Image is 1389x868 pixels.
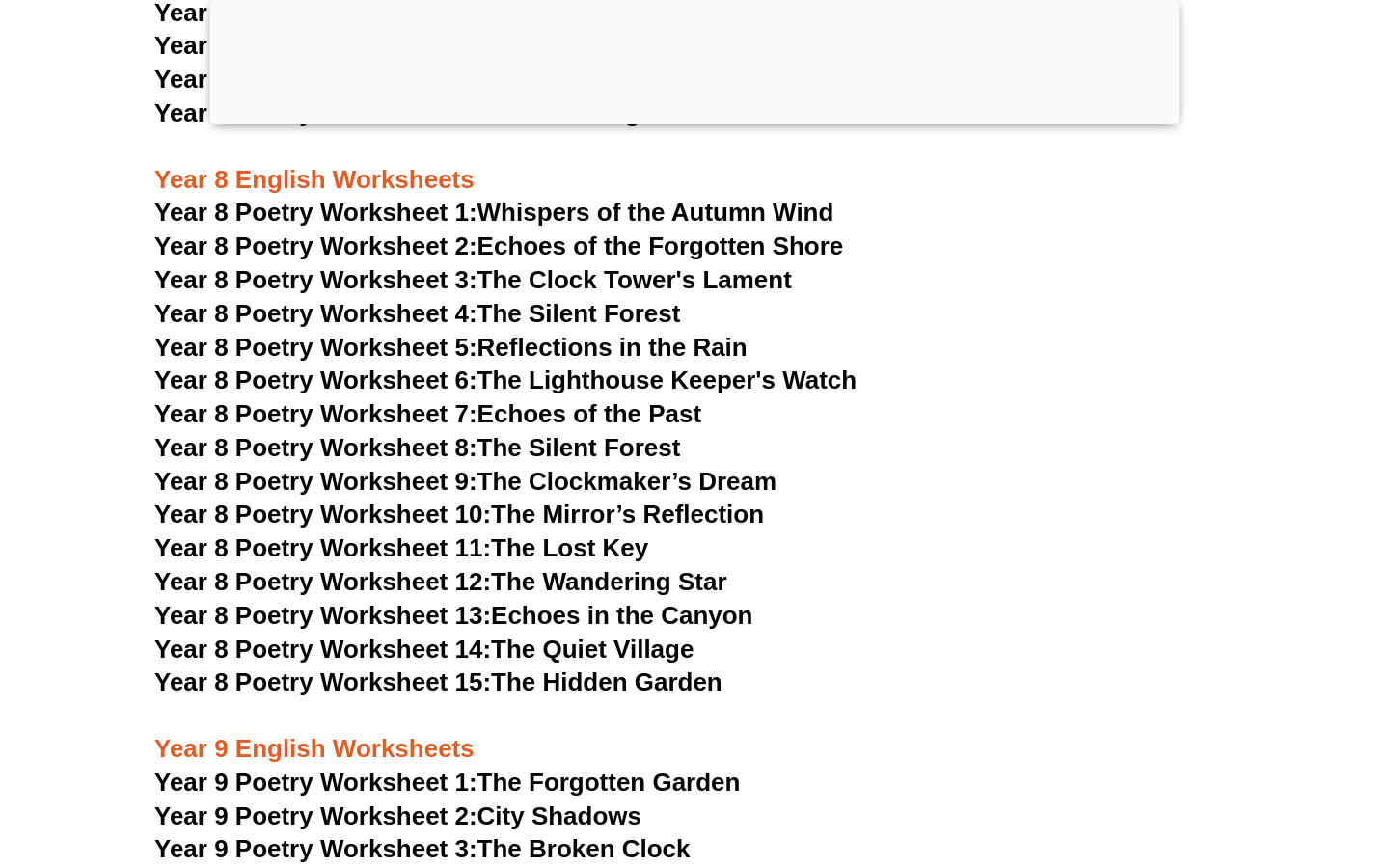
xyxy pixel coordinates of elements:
a: Year 7 Poetry Worksheet 15:The Evening Tide [154,98,698,127]
a: Year 8 Poetry Worksheet 1:Whispers of the Autumn Wind [154,198,833,227]
span: Year 7 Poetry Worksheet 15: [154,98,491,127]
a: Year 9 Poetry Worksheet 1:The Forgotten Garden [154,768,740,797]
a: Year 8 Poetry Worksheet 5:Reflections in the Rain [154,333,748,362]
span: Year 8 Poetry Worksheet 11: [154,533,491,562]
span: Year 8 Poetry Worksheet 3: [154,265,477,294]
a: Year 8 Poetry Worksheet 15:The Hidden Garden [154,667,722,696]
span: Year 8 Poetry Worksheet 15: [154,667,491,696]
h3: Year 8 English Worksheets [154,131,1235,197]
a: Year 8 Poetry Worksheet 13:Echoes in the Canyon [154,601,753,630]
h3: Year 9 English Worksheets [154,700,1235,766]
span: Year 8 Poetry Worksheet 4: [154,299,477,328]
a: Year 8 Poetry Worksheet 3:The Clock Tower's Lament [154,265,792,294]
span: Year 8 Poetry Worksheet 12: [154,567,491,596]
iframe: Chat Widget [1058,650,1389,868]
span: Year 8 Poetry Worksheet 13: [154,601,491,630]
a: Year 8 Poetry Worksheet 4:The Silent Forest [154,299,680,328]
span: Year 8 Poetry Worksheet 10: [154,500,491,529]
span: Year 8 Poetry Worksheet 6: [154,366,477,394]
a: Year 9 Poetry Worksheet 2:City Shadows [154,801,641,830]
span: Year 8 Poetry Worksheet 8: [154,433,477,462]
span: Year 8 Poetry Worksheet 7: [154,399,477,428]
a: Year 8 Poetry Worksheet 8:The Silent Forest [154,433,680,462]
span: Year 9 Poetry Worksheet 1: [154,768,477,797]
span: Year 8 Poetry Worksheet 2: [154,231,477,260]
span: Year 7 Poetry Worksheet 14: [154,65,491,94]
a: Year 8 Poetry Worksheet 14:The Quiet Village [154,635,694,664]
span: Year 9 Poetry Worksheet 2: [154,801,477,830]
a: Year 8 Poetry Worksheet 2:Echoes of the Forgotten Shore [154,231,843,260]
a: Year 7 Poetry Worksheet 13:The Distant Mountains [154,31,760,60]
span: Year 7 Poetry Worksheet 13: [154,31,491,60]
a: Year 8 Poetry Worksheet 10:The Mirror’s Reflection [154,500,764,529]
a: Year 9 Poetry Worksheet 3:The Broken Clock [154,834,691,863]
span: Year 8 Poetry Worksheet 5: [154,333,477,362]
a: Year 8 Poetry Worksheet 12:The Wandering Star [154,567,727,596]
a: Year 8 Poetry Worksheet 11:The Lost Key [154,533,648,562]
span: Year 9 Poetry Worksheet 3: [154,834,477,863]
a: Year 8 Poetry Worksheet 9:The Clockmaker’s Dream [154,467,776,496]
a: Year 8 Poetry Worksheet 6:The Lighthouse Keeper's Watch [154,366,857,394]
a: Year 8 Poetry Worksheet 7:Echoes of the Past [154,399,701,428]
span: Year 8 Poetry Worksheet 1: [154,198,477,227]
a: Year 7 Poetry Worksheet 14:The Winter Forest [154,65,704,94]
span: Year 8 Poetry Worksheet 9: [154,467,477,496]
span: Year 8 Poetry Worksheet 14: [154,635,491,664]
